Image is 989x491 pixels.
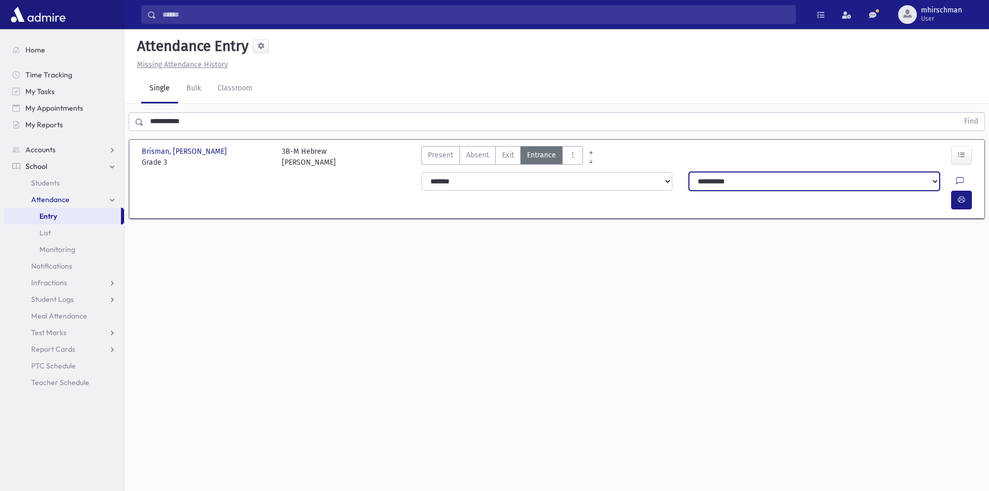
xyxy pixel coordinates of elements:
[39,245,75,254] span: Monitoring
[428,150,453,161] span: Present
[31,295,74,304] span: Student Logs
[4,116,124,133] a: My Reports
[31,328,66,337] span: Test Marks
[4,158,124,175] a: School
[4,42,124,58] a: Home
[4,141,124,158] a: Accounts
[4,67,124,83] a: Time Tracking
[25,87,55,96] span: My Tasks
[4,175,124,191] a: Students
[31,361,76,370] span: PTC Schedule
[31,261,72,271] span: Notifications
[25,145,56,154] span: Accounts
[282,146,336,168] div: 3B-M Hebrew [PERSON_NAME]
[958,113,984,130] button: Find
[921,6,962,15] span: mhirschman
[4,224,124,241] a: List
[31,178,60,188] span: Students
[502,150,514,161] span: Exit
[25,70,72,79] span: Time Tracking
[39,228,51,237] span: List
[137,60,228,69] u: Missing Attendance History
[25,120,63,129] span: My Reports
[133,60,228,69] a: Missing Attendance History
[4,258,124,274] a: Notifications
[4,241,124,258] a: Monitoring
[4,324,124,341] a: Test Marks
[4,100,124,116] a: My Appointments
[4,374,124,391] a: Teacher Schedule
[141,74,178,103] a: Single
[4,308,124,324] a: Meal Attendance
[4,291,124,308] a: Student Logs
[156,5,795,24] input: Search
[31,311,87,321] span: Meal Attendance
[25,45,45,55] span: Home
[142,146,229,157] span: Brisman, [PERSON_NAME]
[421,146,583,168] div: AttTypes
[25,103,83,113] span: My Appointments
[31,195,70,204] span: Attendance
[4,83,124,100] a: My Tasks
[31,344,75,354] span: Report Cards
[133,37,249,55] h5: Attendance Entry
[39,211,57,221] span: Entry
[209,74,261,103] a: Classroom
[31,278,67,287] span: Infractions
[4,274,124,291] a: Infractions
[8,4,68,25] img: AdmirePro
[921,15,962,23] span: User
[178,74,209,103] a: Bulk
[4,191,124,208] a: Attendance
[527,150,556,161] span: Entrance
[31,378,89,387] span: Teacher Schedule
[4,208,121,224] a: Entry
[466,150,489,161] span: Absent
[25,162,47,171] span: School
[4,357,124,374] a: PTC Schedule
[142,157,272,168] span: Grade 3
[4,341,124,357] a: Report Cards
